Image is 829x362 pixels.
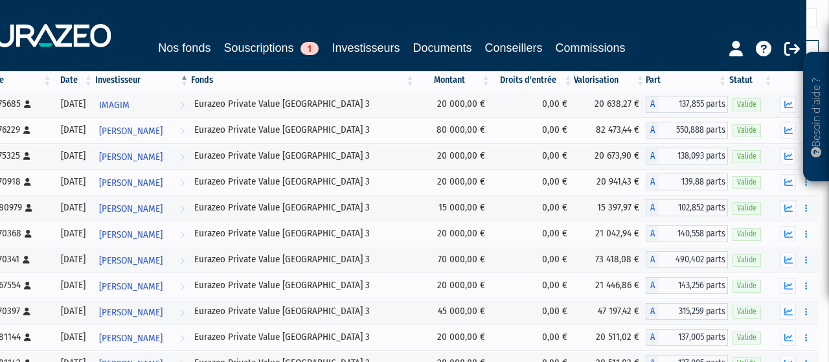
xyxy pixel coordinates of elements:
th: Investisseur: activer pour trier la colonne par ordre d&eacute;croissant [94,69,190,91]
a: Conseillers [485,39,543,57]
div: A - Eurazeo Private Value Europe 3 [646,225,728,242]
i: [Français] Personne physique [23,126,30,134]
span: A [646,199,659,216]
span: [PERSON_NAME] [99,275,163,299]
div: Eurazeo Private Value [GEOGRAPHIC_DATA] 3 [194,330,411,344]
i: Voir l'investisseur [180,145,185,169]
td: 0,00 € [492,143,574,169]
i: [Français] Personne physique [24,334,31,341]
div: [DATE] [58,227,90,240]
div: Eurazeo Private Value [GEOGRAPHIC_DATA] 3 [194,278,411,292]
div: A - Eurazeo Private Value Europe 3 [646,277,728,294]
i: [Français] Personne physique [23,256,30,264]
a: Nos fonds [158,39,210,57]
span: Valide [732,332,761,344]
div: A - Eurazeo Private Value Europe 3 [646,329,728,346]
div: A - Eurazeo Private Value Europe 3 [646,148,728,164]
span: Valide [732,202,761,214]
i: Voir l'investisseur [180,93,185,117]
td: 47 197,42 € [574,299,646,324]
td: 73 418,08 € [574,247,646,273]
span: Valide [732,228,761,240]
span: 137,005 parts [659,329,728,346]
span: [PERSON_NAME] [99,300,163,324]
div: Eurazeo Private Value [GEOGRAPHIC_DATA] 3 [194,175,411,188]
i: [Français] Personne physique [24,100,31,108]
td: 21 446,86 € [574,273,646,299]
span: 315,259 parts [659,303,728,320]
div: A - Eurazeo Private Value Europe 3 [646,96,728,113]
span: [PERSON_NAME] [99,145,163,169]
td: 15 000,00 € [415,195,491,221]
td: 0,00 € [492,273,574,299]
td: 20 638,27 € [574,91,646,117]
span: [PERSON_NAME] [99,171,163,195]
div: Eurazeo Private Value [GEOGRAPHIC_DATA] 3 [194,201,411,214]
span: [PERSON_NAME] [99,326,163,350]
td: 45 000,00 € [415,299,491,324]
td: 80 000,00 € [415,117,491,143]
th: Part: activer pour trier la colonne par ordre croissant [646,69,728,91]
i: [Français] Personne physique [24,178,31,186]
th: Statut : activer pour trier la colonne par ordre croissant [728,69,774,91]
a: [PERSON_NAME] [94,247,190,273]
span: A [646,96,659,113]
span: 550,888 parts [659,122,728,139]
a: [PERSON_NAME] [94,117,190,143]
a: [PERSON_NAME] [94,195,190,221]
td: 82 473,44 € [574,117,646,143]
th: Valorisation: activer pour trier la colonne par ordre croissant [574,69,646,91]
td: 20 000,00 € [415,273,491,299]
div: Eurazeo Private Value [GEOGRAPHIC_DATA] 3 [194,227,411,240]
i: Voir l'investisseur [180,326,185,350]
span: A [646,277,659,294]
span: A [646,122,659,139]
span: 140,558 parts [659,225,728,242]
p: Besoin d'aide ? [809,59,824,175]
a: [PERSON_NAME] [94,169,190,195]
span: Valide [732,280,761,292]
i: Voir l'investisseur [180,275,185,299]
td: 0,00 € [492,221,574,247]
div: [DATE] [58,330,90,344]
span: IMAGIM [99,93,130,117]
th: Droits d'entrée: activer pour trier la colonne par ordre croissant [492,69,574,91]
a: [PERSON_NAME] [94,143,190,169]
div: [DATE] [58,97,90,111]
div: [DATE] [58,175,90,188]
i: Voir l'investisseur [180,249,185,273]
span: 490,402 parts [659,251,728,268]
td: 0,00 € [492,247,574,273]
div: Eurazeo Private Value [GEOGRAPHIC_DATA] 3 [194,97,411,111]
span: Valide [732,176,761,188]
div: [DATE] [58,201,90,214]
a: Souscriptions1 [223,39,319,59]
span: 102,852 parts [659,199,728,216]
td: 0,00 € [492,299,574,324]
i: [Français] Personne physique [25,230,32,238]
span: A [646,303,659,320]
td: 20 000,00 € [415,169,491,195]
i: [Français] Personne physique [25,204,32,212]
i: [Français] Personne physique [23,308,30,315]
div: [DATE] [58,304,90,318]
td: 21 042,94 € [574,221,646,247]
div: [DATE] [58,149,90,163]
a: [PERSON_NAME] [94,299,190,324]
a: IMAGIM [94,91,190,117]
td: 0,00 € [492,117,574,143]
i: Voir l'investisseur [180,171,185,195]
i: Voir l'investisseur [180,119,185,143]
span: 143,256 parts [659,277,728,294]
span: Valide [732,306,761,318]
a: [PERSON_NAME] [94,324,190,350]
div: Eurazeo Private Value [GEOGRAPHIC_DATA] 3 [194,253,411,266]
span: Valide [732,124,761,137]
td: 20 000,00 € [415,324,491,350]
a: Investisseurs [332,39,400,57]
div: [DATE] [58,253,90,266]
div: Eurazeo Private Value [GEOGRAPHIC_DATA] 3 [194,149,411,163]
td: 20 000,00 € [415,221,491,247]
span: A [646,174,659,190]
span: Valide [732,150,761,163]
